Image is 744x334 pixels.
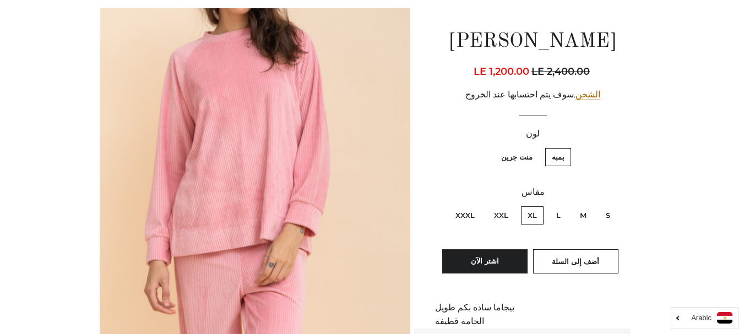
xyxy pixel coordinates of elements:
[531,64,593,79] span: LE 2,400.00
[449,206,481,225] label: XXXL
[575,90,600,100] a: الشحن
[521,206,544,225] label: XL
[552,257,599,266] span: أضف إلى السلة
[495,148,539,166] label: منت جرين
[533,249,618,273] button: أضف إلى السلة
[550,206,567,225] label: L
[573,206,593,225] label: M
[435,88,631,102] div: .سوف يتم احتسابها عند الخروج
[442,249,528,273] button: اشتر الآن
[677,312,732,324] a: Arabic
[435,28,631,56] h1: [PERSON_NAME]
[435,185,631,199] label: مقاس
[545,148,571,166] label: بمبه
[435,127,631,141] label: لون
[487,206,515,225] label: XXL
[474,65,529,78] span: LE 1,200.00
[691,314,712,321] i: Arabic
[599,206,617,225] label: S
